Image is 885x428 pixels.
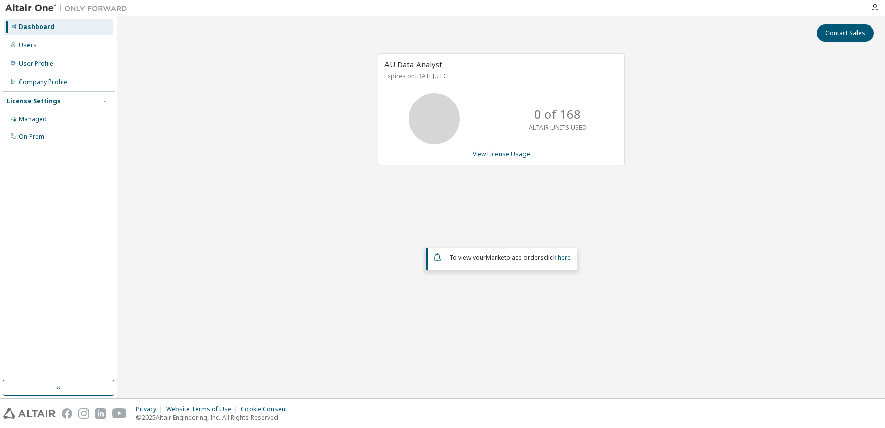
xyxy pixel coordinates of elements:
[241,405,293,413] div: Cookie Consent
[449,253,571,262] span: To view your click
[817,24,874,42] button: Contact Sales
[534,105,581,123] p: 0 of 168
[136,405,166,413] div: Privacy
[112,408,127,419] img: youtube.svg
[19,132,44,141] div: On Prem
[19,23,54,31] div: Dashboard
[3,408,56,419] img: altair_logo.svg
[19,41,37,49] div: Users
[136,413,293,422] p: © 2025 Altair Engineering, Inc. All Rights Reserved.
[19,78,67,86] div: Company Profile
[78,408,89,419] img: instagram.svg
[384,72,616,81] p: Expires on [DATE] UTC
[486,253,544,262] em: Marketplace orders
[558,253,571,262] a: here
[384,59,442,69] span: AU Data Analyst
[5,3,132,13] img: Altair One
[19,115,47,123] div: Managed
[473,150,530,158] a: View License Usage
[166,405,241,413] div: Website Terms of Use
[7,97,61,105] div: License Settings
[62,408,72,419] img: facebook.svg
[19,60,53,68] div: User Profile
[529,123,587,132] p: ALTAIR UNITS USED
[95,408,106,419] img: linkedin.svg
